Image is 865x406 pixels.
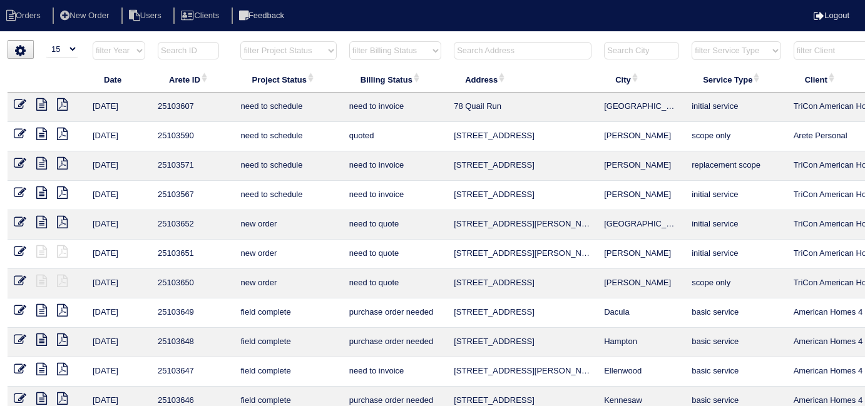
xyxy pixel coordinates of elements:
td: need to invoice [343,181,448,210]
td: field complete [234,357,342,387]
td: initial service [685,240,787,269]
td: [DATE] [86,210,151,240]
td: initial service [685,210,787,240]
td: [STREET_ADDRESS][PERSON_NAME] [448,357,598,387]
td: [DATE] [86,357,151,387]
td: 25103649 [151,298,234,328]
td: scope only [685,269,787,298]
td: [PERSON_NAME] [598,269,685,298]
th: Arete ID: activate to sort column ascending [151,66,234,93]
th: Billing Status: activate to sort column ascending [343,66,448,93]
td: replacement scope [685,151,787,181]
td: [DATE] [86,298,151,328]
td: need to schedule [234,151,342,181]
td: 78 Quail Run [448,93,598,122]
th: City: activate to sort column ascending [598,66,685,93]
td: basic service [685,357,787,387]
td: [STREET_ADDRESS] [448,151,598,181]
td: need to quote [343,269,448,298]
td: Hampton [598,328,685,357]
td: need to quote [343,210,448,240]
li: Users [121,8,171,24]
td: [STREET_ADDRESS] [448,298,598,328]
td: [DATE] [86,151,151,181]
td: [DATE] [86,269,151,298]
td: [GEOGRAPHIC_DATA] [598,210,685,240]
td: [GEOGRAPHIC_DATA] [598,93,685,122]
td: need to invoice [343,93,448,122]
td: scope only [685,122,787,151]
td: [STREET_ADDRESS] [448,269,598,298]
a: Logout [814,11,849,20]
td: 25103648 [151,328,234,357]
td: 25103571 [151,151,234,181]
td: 25103650 [151,269,234,298]
a: Users [121,11,171,20]
td: 25103647 [151,357,234,387]
td: new order [234,210,342,240]
td: [STREET_ADDRESS] [448,122,598,151]
td: need to schedule [234,122,342,151]
td: [STREET_ADDRESS][PERSON_NAME] [448,240,598,269]
td: 25103590 [151,122,234,151]
td: [DATE] [86,240,151,269]
td: purchase order needed [343,328,448,357]
td: need to invoice [343,357,448,387]
td: [PERSON_NAME] [598,240,685,269]
td: field complete [234,328,342,357]
td: Dacula [598,298,685,328]
td: [STREET_ADDRESS][PERSON_NAME] [448,210,598,240]
td: [STREET_ADDRESS] [448,328,598,357]
td: new order [234,240,342,269]
td: Ellenwood [598,357,685,387]
td: field complete [234,298,342,328]
li: Feedback [232,8,294,24]
td: need to invoice [343,151,448,181]
th: Service Type: activate to sort column ascending [685,66,787,93]
td: quoted [343,122,448,151]
th: Project Status: activate to sort column ascending [234,66,342,93]
td: [DATE] [86,122,151,151]
td: [PERSON_NAME] [598,122,685,151]
td: purchase order needed [343,298,448,328]
td: need to quote [343,240,448,269]
td: initial service [685,181,787,210]
td: 25103652 [151,210,234,240]
td: [STREET_ADDRESS] [448,181,598,210]
td: [DATE] [86,93,151,122]
li: New Order [53,8,119,24]
th: Address: activate to sort column ascending [448,66,598,93]
td: need to schedule [234,181,342,210]
td: initial service [685,93,787,122]
td: new order [234,269,342,298]
a: Clients [173,11,229,20]
td: [PERSON_NAME] [598,151,685,181]
td: 25103567 [151,181,234,210]
input: Search Address [454,42,591,59]
td: basic service [685,298,787,328]
th: Date [86,66,151,93]
td: 25103607 [151,93,234,122]
a: New Order [53,11,119,20]
td: need to schedule [234,93,342,122]
input: Search ID [158,42,219,59]
input: Search City [604,42,679,59]
li: Clients [173,8,229,24]
td: [DATE] [86,328,151,357]
td: basic service [685,328,787,357]
td: [DATE] [86,181,151,210]
td: 25103651 [151,240,234,269]
td: [PERSON_NAME] [598,181,685,210]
